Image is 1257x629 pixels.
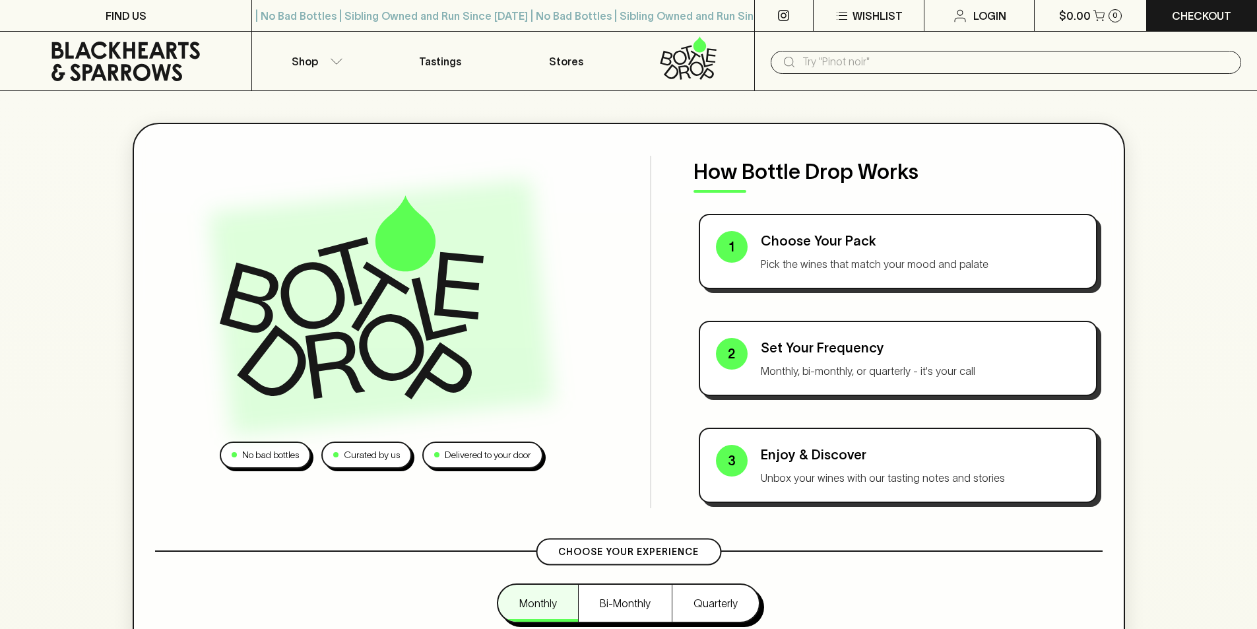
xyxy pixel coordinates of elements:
[242,448,299,462] p: No bad bottles
[672,585,759,622] button: Quarterly
[761,445,1080,465] p: Enjoy & Discover
[292,53,318,69] p: Shop
[973,8,1006,24] p: Login
[802,51,1231,73] input: Try "Pinot noir"
[503,32,629,90] a: Stores
[761,338,1080,358] p: Set Your Frequency
[220,195,484,399] img: Bottle Drop
[498,585,578,622] button: Monthly
[761,470,1080,486] p: Unbox your wines with our tasting notes and stories
[761,231,1080,251] p: Choose Your Pack
[1059,8,1091,24] p: $0.00
[252,32,377,90] button: Shop
[716,445,748,477] div: 3
[716,338,748,370] div: 2
[445,448,531,462] p: Delivered to your door
[693,156,1103,187] p: How Bottle Drop Works
[853,8,903,24] p: Wishlist
[716,231,748,263] div: 1
[549,53,583,69] p: Stores
[761,256,1080,272] p: Pick the wines that match your mood and palate
[1172,8,1231,24] p: Checkout
[578,585,672,622] button: Bi-Monthly
[344,448,400,462] p: Curated by us
[106,8,146,24] p: FIND US
[761,363,1080,379] p: Monthly, bi-monthly, or quarterly - it's your call
[419,53,461,69] p: Tastings
[377,32,503,90] a: Tastings
[1112,12,1118,19] p: 0
[558,545,699,559] p: Choose Your Experience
